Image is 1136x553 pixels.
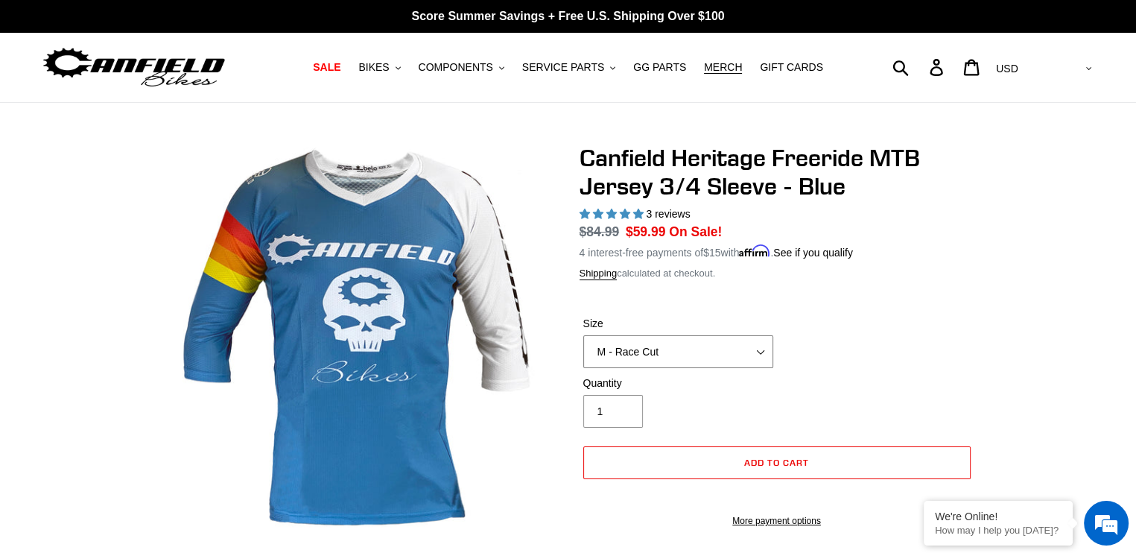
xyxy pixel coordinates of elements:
span: SERVICE PARTS [522,61,604,74]
span: $15 [703,247,720,259]
button: Add to cart [583,446,971,479]
s: $84.99 [580,224,620,239]
p: How may I help you today? [935,525,1062,536]
div: calculated at checkout. [580,266,974,281]
span: GIFT CARDS [760,61,823,74]
span: $59.99 [626,224,666,239]
a: More payment options [583,514,971,528]
span: GG PARTS [633,61,686,74]
button: COMPONENTS [411,57,512,78]
span: 3 reviews [646,208,690,220]
img: Canfield Bikes [41,44,227,91]
span: COMPONENTS [419,61,493,74]
span: Add to cart [744,457,809,468]
span: On Sale! [669,222,722,241]
a: GIFT CARDS [752,57,831,78]
a: Shipping [580,268,618,280]
span: BIKES [358,61,389,74]
input: Search [901,51,939,83]
h1: Canfield Heritage Freeride MTB Jersey 3/4 Sleeve - Blue [580,144,974,201]
span: Affirm [739,244,770,257]
div: We're Online! [935,511,1062,522]
a: See if you qualify - Learn more about Affirm Financing (opens in modal) [773,247,853,259]
span: 5.00 stars [580,208,647,220]
span: SALE [313,61,340,74]
a: MERCH [696,57,749,78]
button: BIKES [351,57,407,78]
label: Quantity [583,376,773,391]
a: SALE [305,57,348,78]
a: GG PARTS [626,57,694,78]
label: Size [583,316,773,332]
p: 4 interest-free payments of with . [580,241,853,261]
button: SERVICE PARTS [515,57,623,78]
span: MERCH [704,61,742,74]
